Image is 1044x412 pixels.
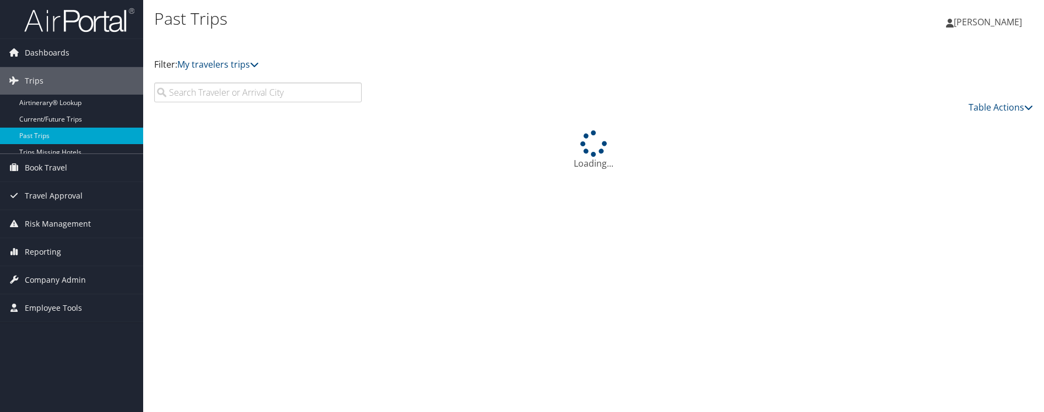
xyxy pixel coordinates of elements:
[24,7,134,33] img: airportal-logo.png
[25,266,86,294] span: Company Admin
[154,83,362,102] input: Search Traveler or Arrival City
[154,7,740,30] h1: Past Trips
[177,58,259,70] a: My travelers trips
[954,16,1022,28] span: [PERSON_NAME]
[25,39,69,67] span: Dashboards
[154,130,1033,170] div: Loading...
[25,294,82,322] span: Employee Tools
[25,67,44,95] span: Trips
[25,210,91,238] span: Risk Management
[154,58,740,72] p: Filter:
[946,6,1033,39] a: [PERSON_NAME]
[969,101,1033,113] a: Table Actions
[25,238,61,266] span: Reporting
[25,182,83,210] span: Travel Approval
[25,154,67,182] span: Book Travel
